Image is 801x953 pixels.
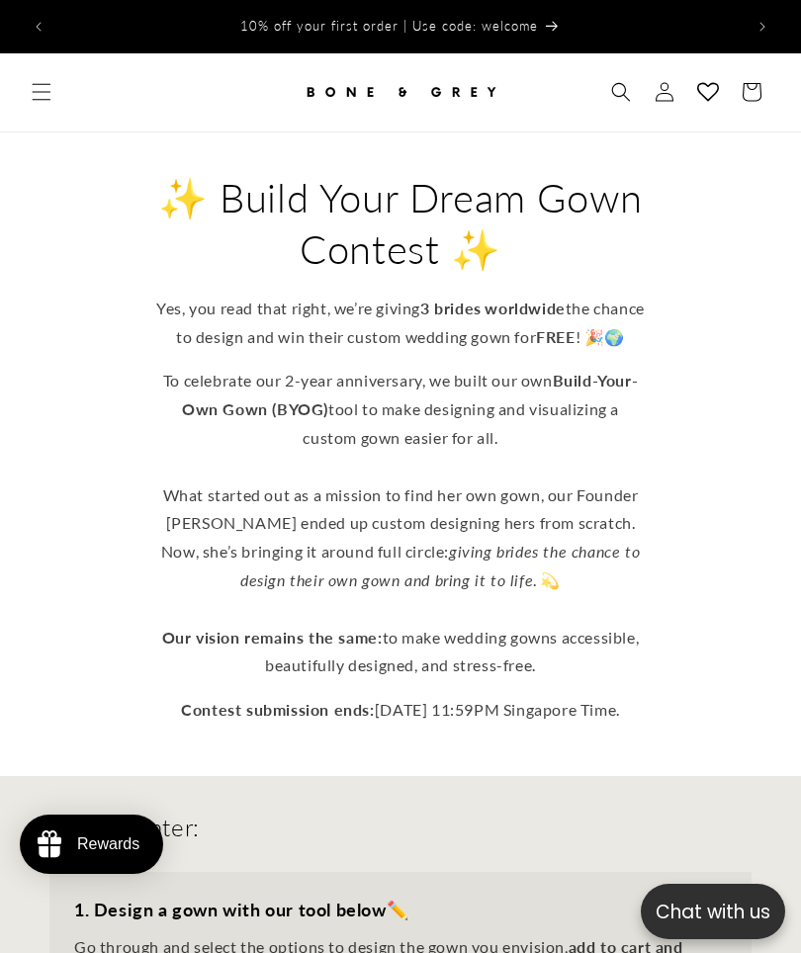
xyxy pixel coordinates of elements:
p: Chat with us [641,898,785,926]
img: Bone and Grey Bridal [302,70,499,114]
p: [DATE] 11:59PM Singapore Time. [153,696,648,725]
button: Previous announcement [17,5,60,48]
a: Bone and Grey Bridal [295,63,507,122]
summary: Menu [20,70,63,114]
em: giving brides the chance to design their own gown and bring it to life [240,542,640,589]
span: 10% off your first order | Use code: welcome [240,18,538,34]
summary: Search [599,70,643,114]
p: Yes, you read that right, we’re giving the chance to design and win their custom wedding gown for... [153,295,648,352]
h3: ✏️ [74,897,727,923]
div: Rewards [77,835,139,853]
strong: 1. Design a gown with our tool below [74,899,387,920]
strong: 3 brides [420,299,482,317]
h2: How to enter: [49,812,200,842]
strong: Our vision remains the same: [162,628,383,647]
p: To celebrate our 2-year anniversary, we built our own tool to make designing and visualizing a cu... [153,367,648,680]
strong: Contest submission ends: [181,700,374,719]
button: Next announcement [741,5,784,48]
button: Open chatbox [641,884,785,939]
strong: FREE [536,327,575,346]
strong: worldwide [485,299,565,317]
h2: ✨ Build Your Dream Gown Contest ✨ [153,172,648,275]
